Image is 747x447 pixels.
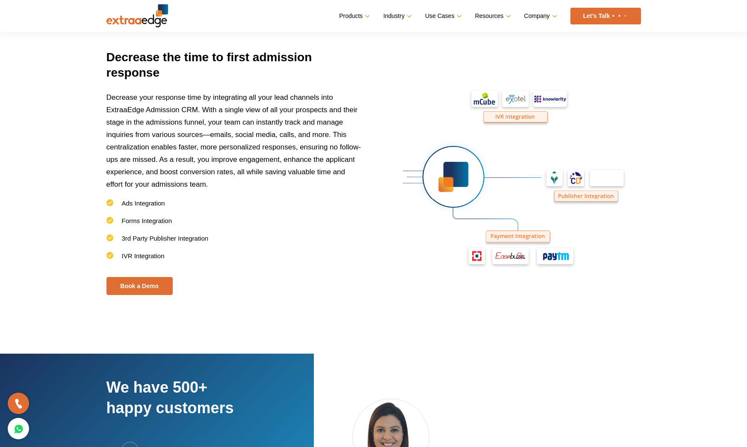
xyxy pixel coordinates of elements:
[475,10,509,22] a: Resources
[106,217,363,234] li: Forms Integration
[106,93,361,188] span: Decrease your response time by integrating all your lead channels into ExtraaEdge Admission CRM. ...
[339,10,368,22] a: Products
[106,50,363,91] h3: Decrease the time to first admission response
[383,10,410,22] a: Industry
[524,10,555,22] a: Company
[425,10,460,22] a: Use Cases
[106,277,173,295] a: Book a Demo
[106,234,363,252] li: 3rd Party Publisher Integration
[570,8,641,24] a: Let’s Talk
[106,199,363,217] li: Ads Integration
[106,377,325,442] h2: We have 500+ happy customers
[106,252,363,269] li: IVR Integration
